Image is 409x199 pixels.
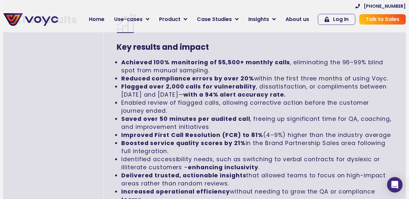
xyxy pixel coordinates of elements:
li: in the Brand Partnership Sales area following full integration. [121,139,393,155]
strong: enhancing inclusivity [188,163,258,171]
img: voyc-full-logo [3,13,58,26]
strong: Boosted service quality scores by 21% [121,139,245,147]
li: , eliminating the 96–99% blind spot from manual sampling. [121,58,393,75]
li: that allowed teams to focus on high-impact areas rather than random reviews. [121,172,393,188]
strong: Improved First Call Resolution (FCR) to 81% [121,131,263,139]
span: Product [159,16,180,23]
strong: Flagged over 2,000 calls for vulnerability [121,83,256,90]
span: Talk to Sales [366,17,399,22]
strong: Increased operational efficiency [121,188,230,195]
a: Use-cases [109,13,154,26]
a: [PHONE_NUMBER] [355,4,406,8]
li: , freeing up significant time for QA, coaching, and improvement initiatives [121,115,393,131]
strong: with a 94% alert accuracy rate. [183,91,286,99]
strong: Reduced compliance errors by over 20% [121,75,254,82]
li: Enabled review of flagged calls, allowing corrective action before the customer journey ended. [121,99,393,115]
div: Open Intercom Messenger [387,177,403,193]
strong: Delivered trusted, actionable insights [121,172,246,179]
span: Use-cases [114,16,143,23]
a: Insights [243,13,281,26]
a: Home [84,13,109,26]
span: Insights [248,16,269,23]
span: Case Studies [197,16,232,23]
a: About us [281,13,314,26]
span: About us [285,16,309,23]
a: Product [154,13,192,26]
li: , dissatisfaction, or compliments between [DATE] and [DATE]— [121,83,393,99]
li: (4–9%) higher than the industry average [121,131,393,139]
a: Case Studies [192,13,243,26]
span: Log In [333,17,349,22]
li: Identified accessibility needs, such as switching to verbal contracts for dyslexic or illiterate ... [121,155,393,172]
strong: Achieved 100% monitoring of 55,500+ monthly calls [121,58,290,66]
a: Log In [318,14,355,25]
span: Home [89,16,104,23]
strong: Saved over 50 minutes per audited call [121,115,250,123]
h3: Key results and impact [117,43,393,52]
a: Talk to Sales [359,14,406,25]
li: within the first three months of using Voyc. [121,75,393,83]
span: [PHONE_NUMBER] [364,4,406,8]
